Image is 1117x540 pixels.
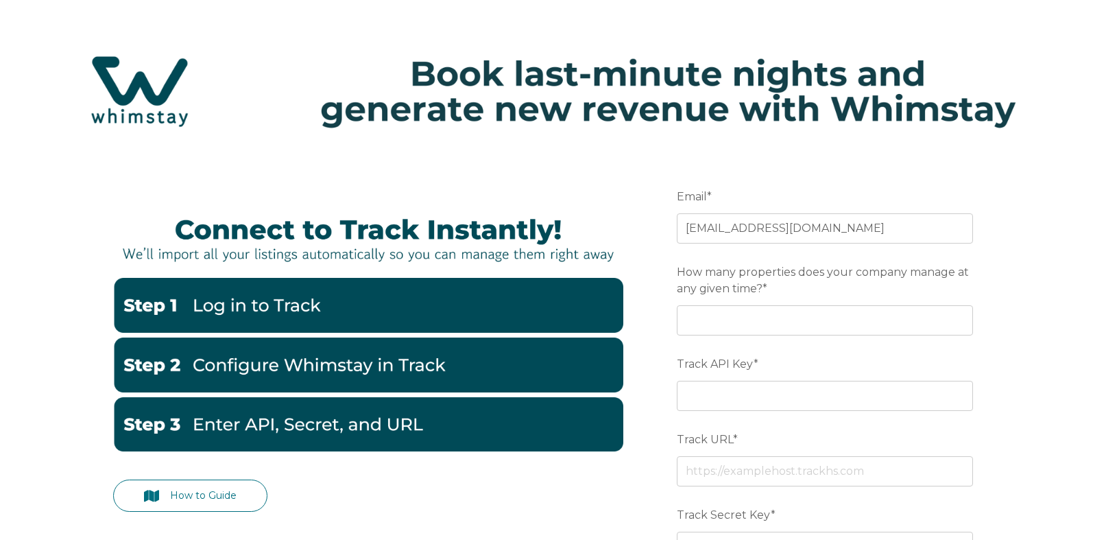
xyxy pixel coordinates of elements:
[677,261,969,299] span: How many properties does your company manage at any given time?
[677,353,754,375] span: Track API Key
[677,504,771,526] span: Track Secret Key
[113,480,268,512] a: How to Guide
[14,34,1103,149] img: Hubspot header for SSOB (4)
[677,429,733,450] span: Track URL
[113,204,623,273] img: trackbanner
[113,397,623,452] img: track 3
[677,186,707,207] span: Email
[113,278,623,333] img: Track 1
[677,456,973,486] input: https://examplehost.trackhs.com
[113,338,623,392] img: Track 2-1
